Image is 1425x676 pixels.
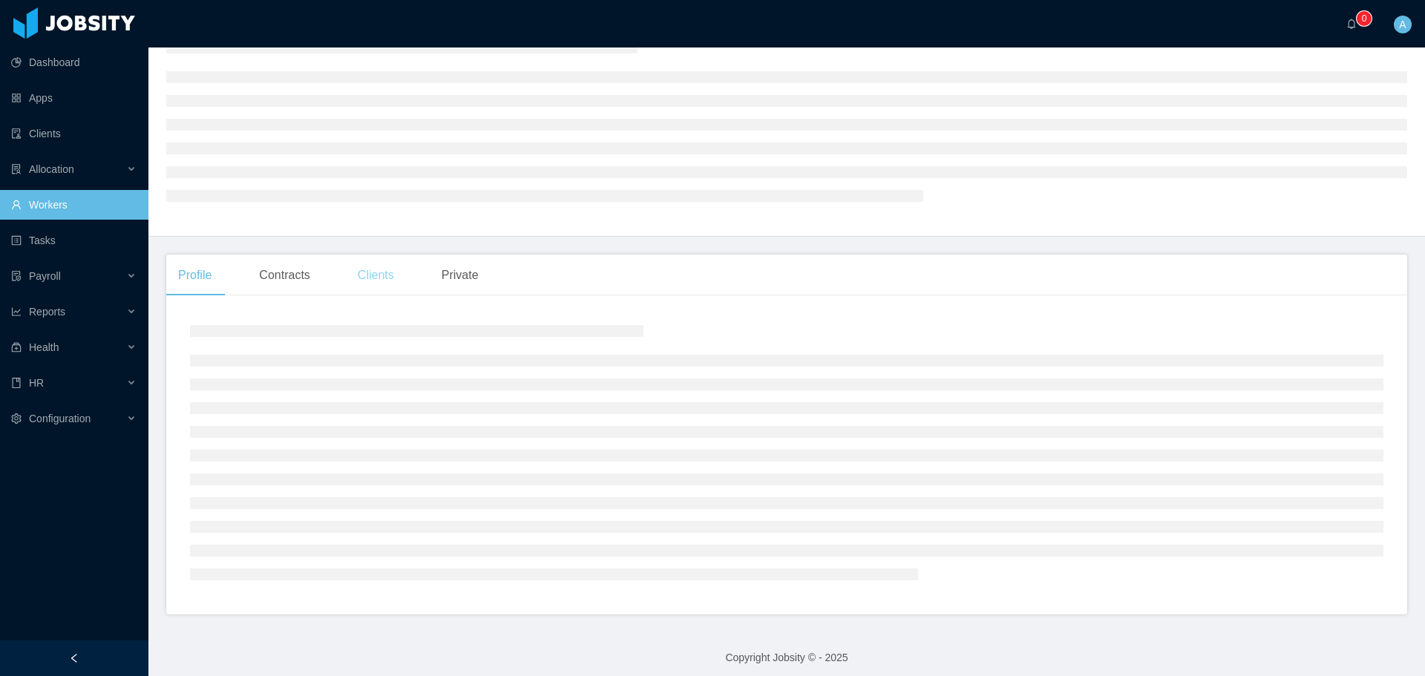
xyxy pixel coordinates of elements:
[1399,16,1406,33] span: A
[430,255,491,296] div: Private
[29,163,74,175] span: Allocation
[11,119,137,148] a: icon: auditClients
[166,255,223,296] div: Profile
[29,306,65,318] span: Reports
[11,226,137,255] a: icon: profileTasks
[29,377,44,389] span: HR
[247,255,321,296] div: Contracts
[1346,19,1357,29] i: icon: bell
[11,164,22,174] i: icon: solution
[11,306,22,317] i: icon: line-chart
[1357,11,1372,26] sup: 0
[11,413,22,424] i: icon: setting
[11,47,137,77] a: icon: pie-chartDashboard
[11,83,137,113] a: icon: appstoreApps
[11,342,22,352] i: icon: medicine-box
[29,341,59,353] span: Health
[346,255,406,296] div: Clients
[11,190,137,220] a: icon: userWorkers
[11,378,22,388] i: icon: book
[29,413,91,424] span: Configuration
[29,270,61,282] span: Payroll
[11,271,22,281] i: icon: file-protect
